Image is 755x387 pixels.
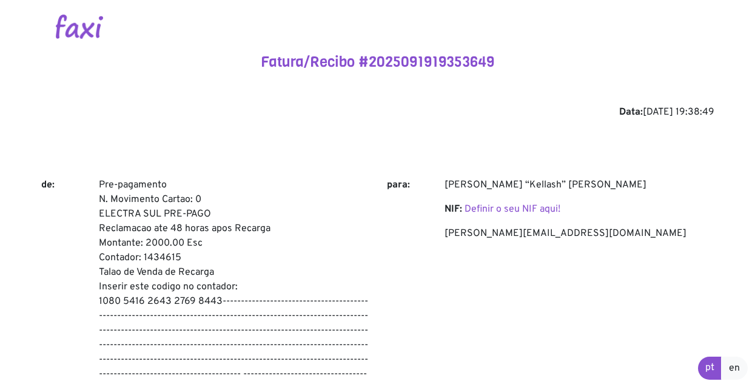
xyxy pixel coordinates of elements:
[698,357,722,380] a: pt
[387,179,410,191] b: para:
[445,178,714,192] p: [PERSON_NAME] “Kellash” [PERSON_NAME]
[445,203,462,215] b: NIF:
[445,226,714,241] p: [PERSON_NAME][EMAIL_ADDRESS][DOMAIN_NAME]
[465,203,560,215] a: Definir o seu NIF aqui!
[41,53,714,71] h4: Fatura/Recibo #2025091919353649
[41,105,714,119] div: [DATE] 19:38:49
[41,179,55,191] b: de:
[721,357,748,380] a: en
[619,106,643,118] b: Data:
